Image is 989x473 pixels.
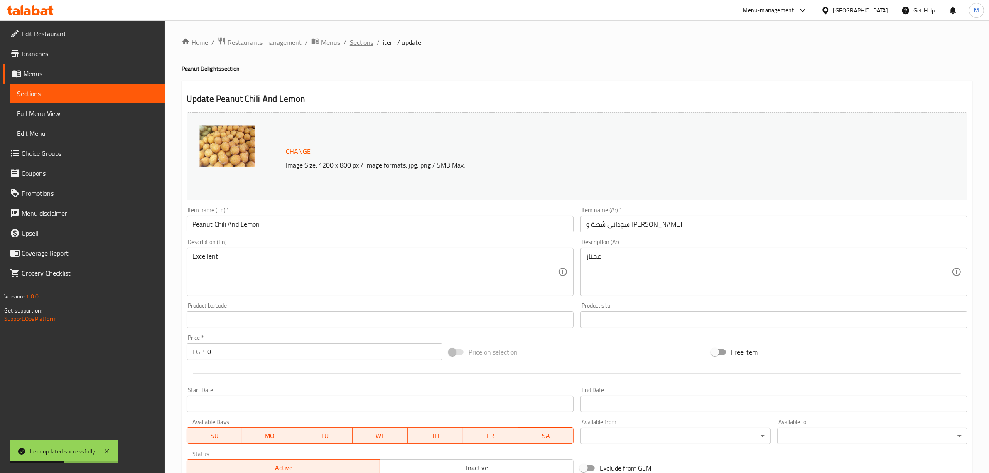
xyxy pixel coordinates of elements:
[187,216,574,232] input: Enter name En
[17,89,159,99] span: Sections
[377,37,380,47] li: /
[26,291,39,302] span: 1.0.0
[30,447,95,456] div: Item updated successfully
[600,463,651,473] span: Exclude from GEM
[211,37,214,47] li: /
[22,208,159,218] span: Menu disclaimer
[4,313,57,324] a: Support.OpsPlatform
[383,37,421,47] span: item / update
[4,305,42,316] span: Get support on:
[3,44,165,64] a: Branches
[242,427,297,444] button: MO
[3,163,165,183] a: Coupons
[199,125,255,167] img: blob_637511032881614926
[245,430,294,442] span: MO
[282,160,849,170] p: Image Size: 1200 x 800 px / Image formats: jpg, png / 5MB Max.
[4,291,25,302] span: Version:
[187,93,967,105] h2: Update Peanut Chili And Lemon
[408,427,463,444] button: TH
[3,24,165,44] a: Edit Restaurant
[22,49,159,59] span: Branches
[469,347,518,357] span: Price on selection
[344,37,346,47] li: /
[743,5,794,15] div: Menu-management
[23,69,159,79] span: Menus
[586,252,952,292] textarea: ممتاز
[518,427,574,444] button: SA
[22,188,159,198] span: Promotions
[356,430,405,442] span: WE
[282,143,314,160] button: Change
[3,143,165,163] a: Choice Groups
[182,64,972,73] h4: Peanut Delights section
[580,311,967,328] input: Please enter product sku
[10,84,165,103] a: Sections
[182,37,972,48] nav: breadcrumb
[22,228,159,238] span: Upsell
[353,427,408,444] button: WE
[974,6,979,15] span: M
[3,203,165,223] a: Menu disclaimer
[22,168,159,178] span: Coupons
[10,103,165,123] a: Full Menu View
[22,248,159,258] span: Coverage Report
[17,128,159,138] span: Edit Menu
[17,108,159,118] span: Full Menu View
[182,37,208,47] a: Home
[22,268,159,278] span: Grocery Checklist
[22,29,159,39] span: Edit Restaurant
[522,430,570,442] span: SA
[3,64,165,84] a: Menus
[192,347,204,357] p: EGP
[3,243,165,263] a: Coverage Report
[218,37,302,48] a: Restaurants management
[580,216,967,232] input: Enter name Ar
[10,123,165,143] a: Edit Menu
[311,37,340,48] a: Menus
[411,430,460,442] span: TH
[3,263,165,283] a: Grocery Checklist
[833,6,888,15] div: [GEOGRAPHIC_DATA]
[22,148,159,158] span: Choice Groups
[350,37,373,47] a: Sections
[731,347,758,357] span: Free item
[777,428,967,444] div: ​
[192,252,558,292] textarea: Excellent
[580,428,771,444] div: ​
[466,430,515,442] span: FR
[301,430,349,442] span: TU
[187,311,574,328] input: Please enter product barcode
[463,427,518,444] button: FR
[286,145,311,158] span: Change
[3,183,165,203] a: Promotions
[321,37,340,47] span: Menus
[187,427,242,444] button: SU
[297,427,353,444] button: TU
[3,223,165,243] a: Upsell
[228,37,302,47] span: Restaurants management
[207,343,442,360] input: Please enter price
[305,37,308,47] li: /
[190,430,239,442] span: SU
